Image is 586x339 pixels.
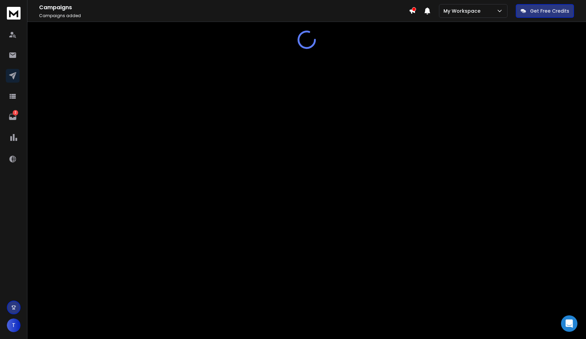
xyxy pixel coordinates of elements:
[7,318,21,332] button: T
[443,8,483,14] p: My Workspace
[7,7,21,20] img: logo
[39,13,409,19] p: Campaigns added
[6,110,20,124] a: 2
[13,110,18,116] p: 2
[516,4,574,18] button: Get Free Credits
[530,8,569,14] p: Get Free Credits
[561,315,577,332] div: Open Intercom Messenger
[39,3,409,12] h1: Campaigns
